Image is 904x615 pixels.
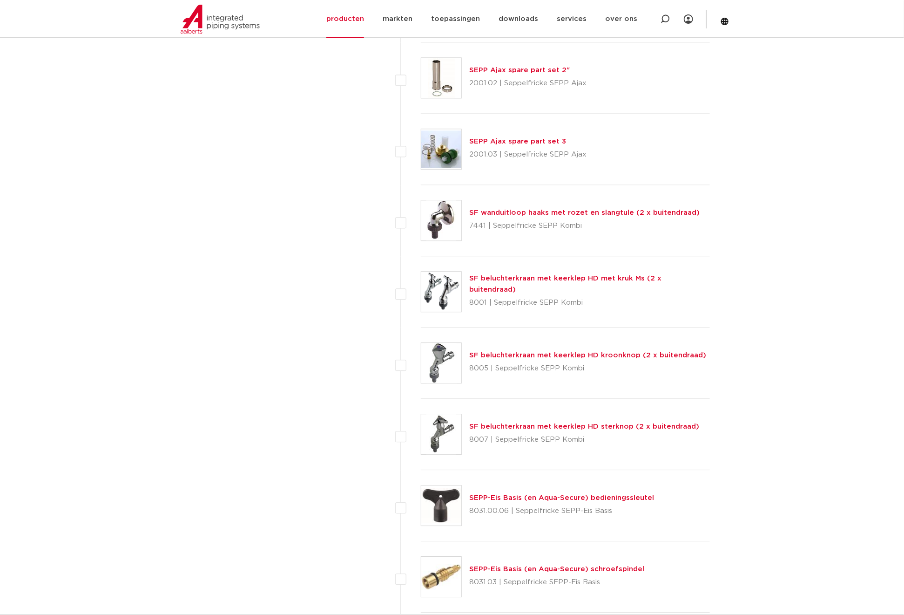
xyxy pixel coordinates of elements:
a: SEPP Ajax spare part set 2" [469,67,570,74]
a: SF wanduitloop haaks met rozet en slangtule (2 x buitendraad) [469,209,700,216]
p: 8031.03 | Seppelfricke SEPP-Eis Basis [469,575,644,590]
p: 8031.00.06 | Seppelfricke SEPP-Eis Basis [469,504,654,519]
img: Thumbnail for SEPP-Eis Basis (en Aqua-Secure) bedieningssleutel [421,485,461,526]
a: SF beluchterkraan met keerklep HD kroonknop (2 x buitendraad) [469,352,706,359]
a: SF beluchterkraan met keerklep HD met kruk Ms (2 x buitendraad) [469,275,661,293]
p: 2001.02 | Seppelfricke SEPP Ajax [469,76,587,91]
p: 7441 | Seppelfricke SEPP Kombi [469,219,700,233]
p: 2001.03 | Seppelfricke SEPP Ajax [469,147,587,162]
p: 8001 | Seppelfricke SEPP Kombi [469,295,710,310]
img: Thumbnail for SEPP Ajax spare part set 3 [421,129,461,169]
img: Thumbnail for SF beluchterkraan met keerklep HD sterknop (2 x buitendraad) [421,414,461,454]
img: Thumbnail for SEPP Ajax spare part set 2" [421,58,461,98]
a: SF beluchterkraan met keerklep HD sterknop (2 x buitendraad) [469,423,699,430]
img: Thumbnail for SEPP-Eis Basis (en Aqua-Secure) schroefspindel [421,557,461,597]
img: Thumbnail for SF wanduitloop haaks met rozet en slangtule (2 x buitendraad) [421,200,461,240]
img: Thumbnail for SF beluchterkraan met keerklep HD kroonknop (2 x buitendraad) [421,343,461,383]
p: 8007 | Seppelfricke SEPP Kombi [469,432,699,447]
a: SEPP Ajax spare part set 3 [469,138,566,145]
p: 8005 | Seppelfricke SEPP Kombi [469,361,706,376]
a: SEPP-Eis Basis (en Aqua-Secure) bedieningssleutel [469,494,654,501]
img: Thumbnail for SF beluchterkraan met keerklep HD met kruk Ms (2 x buitendraad) [421,272,461,312]
a: SEPP-Eis Basis (en Aqua-Secure) schroefspindel [469,566,644,573]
